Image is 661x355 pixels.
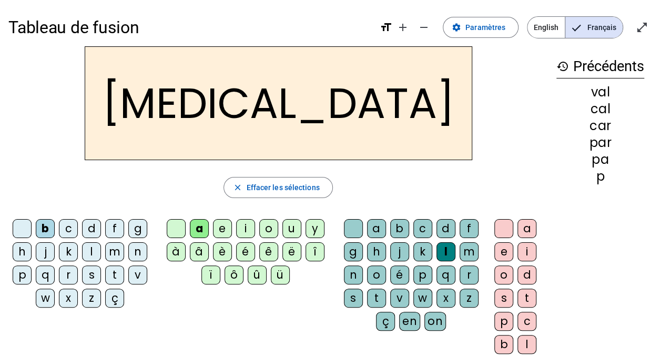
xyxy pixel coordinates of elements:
div: v [390,289,409,308]
button: Paramètres [443,17,518,38]
div: é [390,265,409,284]
div: r [59,265,78,284]
div: k [413,242,432,261]
div: ç [105,289,124,308]
button: Diminuer la taille de la police [413,17,434,38]
div: ü [271,265,290,284]
button: Effacer les sélections [223,177,332,198]
div: q [36,265,55,284]
div: g [128,219,147,238]
div: g [344,242,363,261]
div: pa [556,153,644,166]
div: c [59,219,78,238]
h3: Précédents [556,55,644,78]
h1: Tableau de fusion [8,11,371,44]
div: l [517,335,536,354]
div: p [413,265,432,284]
button: Entrer en plein écran [632,17,653,38]
div: ô [225,265,243,284]
div: t [367,289,386,308]
div: a [190,219,209,238]
div: u [282,219,301,238]
div: q [436,265,455,284]
div: e [213,219,232,238]
div: r [460,265,479,284]
div: par [556,136,644,149]
h2: [MEDICAL_DATA] [85,46,472,160]
div: l [82,242,101,261]
div: d [436,219,455,238]
mat-icon: add [396,21,409,34]
div: a [517,219,536,238]
div: on [424,312,446,331]
div: â [190,242,209,261]
div: x [436,289,455,308]
span: English [527,17,565,38]
div: s [344,289,363,308]
div: x [59,289,78,308]
div: f [460,219,479,238]
div: val [556,86,644,98]
div: p [494,312,513,331]
div: ê [259,242,278,261]
div: w [36,289,55,308]
mat-icon: close [232,183,242,192]
div: v [128,265,147,284]
div: ï [201,265,220,284]
div: è [213,242,232,261]
div: z [82,289,101,308]
div: é [236,242,255,261]
div: i [236,219,255,238]
div: o [494,265,513,284]
div: b [494,335,513,354]
span: Effacer les sélections [246,181,319,194]
mat-button-toggle-group: Language selection [527,16,623,38]
div: s [494,289,513,308]
div: n [344,265,363,284]
div: h [367,242,386,261]
div: w [413,289,432,308]
mat-icon: format_size [380,21,392,34]
div: en [399,312,420,331]
div: p [13,265,32,284]
div: b [390,219,409,238]
div: m [460,242,479,261]
div: c [517,312,536,331]
button: Augmenter la taille de la police [392,17,413,38]
div: d [517,265,536,284]
div: û [248,265,267,284]
div: f [105,219,124,238]
div: j [36,242,55,261]
div: o [367,265,386,284]
div: h [13,242,32,261]
div: i [517,242,536,261]
div: k [59,242,78,261]
mat-icon: remove [418,21,430,34]
div: e [494,242,513,261]
mat-icon: settings [452,23,461,32]
div: j [390,242,409,261]
div: a [367,219,386,238]
div: p [556,170,644,183]
mat-icon: open_in_full [636,21,648,34]
div: c [413,219,432,238]
div: o [259,219,278,238]
div: l [436,242,455,261]
div: s [82,265,101,284]
div: z [460,289,479,308]
div: cal [556,103,644,115]
div: y [306,219,324,238]
div: t [105,265,124,284]
span: Français [565,17,623,38]
mat-icon: history [556,60,569,73]
div: ç [376,312,395,331]
div: n [128,242,147,261]
div: b [36,219,55,238]
div: î [306,242,324,261]
div: car [556,120,644,132]
div: t [517,289,536,308]
div: d [82,219,101,238]
div: ë [282,242,301,261]
div: m [105,242,124,261]
div: à [167,242,186,261]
